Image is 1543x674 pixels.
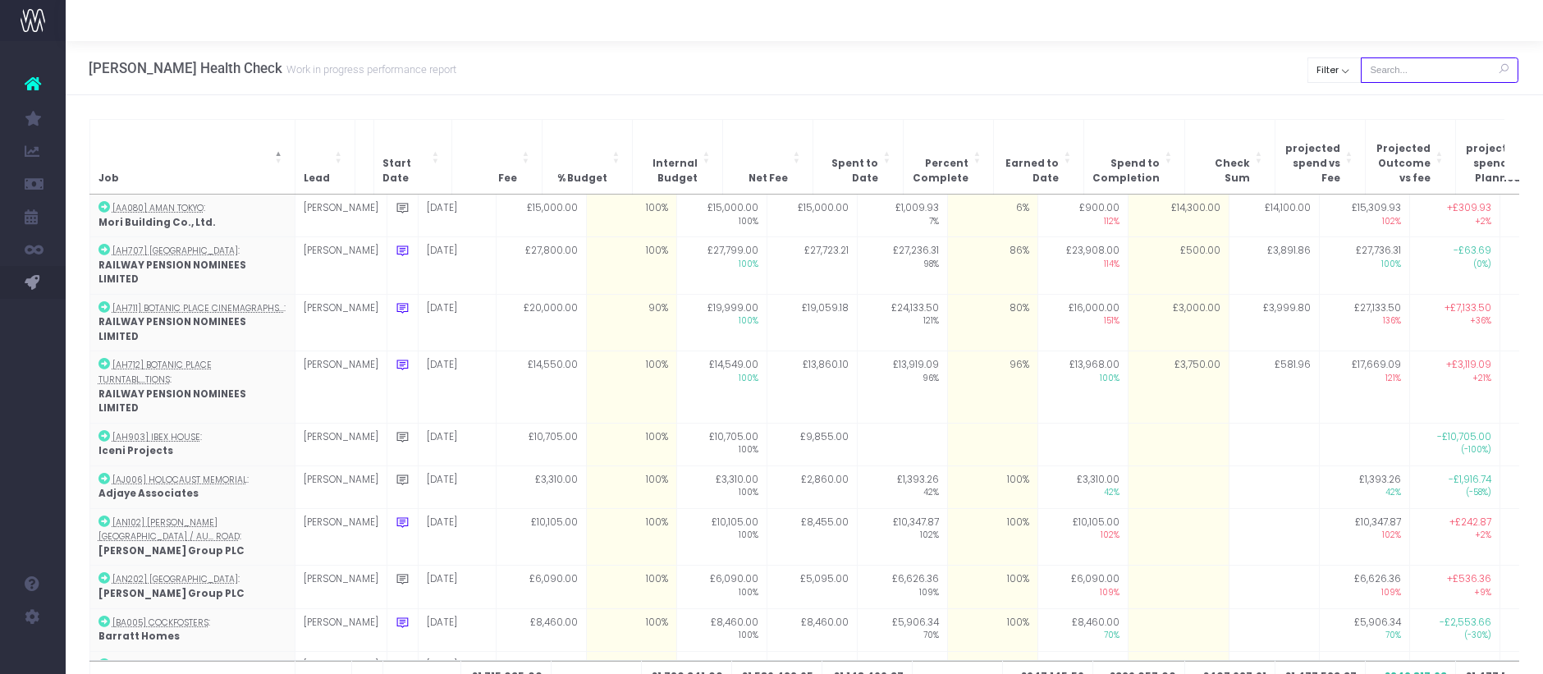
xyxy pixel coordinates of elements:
td: [DATE] [418,351,496,423]
input: Search... [1361,57,1518,83]
td: 96% [947,351,1037,423]
td: £27,800.00 [496,237,586,295]
span: Spent to Date [822,157,878,186]
span: 100% [685,216,758,228]
span: Internal Budget [641,157,698,186]
td: : [89,508,295,566]
td: £500.00 [1128,237,1229,295]
td: [PERSON_NAME] [295,195,387,237]
span: Start Date [382,157,427,186]
span: 70% [1328,630,1401,642]
span: +36% [1418,315,1491,328]
span: Spend to Completion [1092,157,1160,186]
td: 100% [586,465,676,508]
th: Check Sum: Activate to sort: Activate to sort [1184,119,1275,194]
th: Percent Complete: Activate to sort: Activate to sort [903,119,993,194]
td: £6,626.36 [1319,566,1409,608]
td: 100% [947,465,1037,508]
span: 112% [1046,216,1119,228]
strong: [PERSON_NAME] Group PLC [98,587,245,600]
td: £3,310.00 [1037,465,1128,508]
td: 100% [947,508,1037,566]
td: £8,460.00 [1037,608,1128,651]
span: 121% [1328,373,1401,385]
th: Start Date: Activate to sort: Activate to sort [373,119,451,194]
span: 70% [866,630,939,642]
span: -£10,705.00 [1437,430,1491,445]
th: Earned to Date: Activate to sort: Activate to sort [993,119,1083,194]
span: Check Sum [1193,157,1250,186]
td: £3,000.00 [1128,294,1229,351]
td: £9,855.00 [767,423,857,465]
td: £27,736.31 [1319,237,1409,295]
td: £23,908.00 [1037,237,1128,295]
abbr: [BA005] Cockfosters [112,617,208,629]
span: 42% [866,487,939,499]
strong: RAILWAY PENSION NOMINEES LIMITED [98,259,246,287]
td: : [89,351,295,423]
span: Percent Complete [912,157,968,186]
span: Fee [498,172,517,186]
td: : [89,294,295,351]
td: £13,919.09 [857,351,947,423]
td: [DATE] [418,423,496,465]
span: 100% [685,487,758,499]
button: Filter [1307,57,1362,83]
strong: [PERSON_NAME] Group PLC [98,544,245,557]
span: +£3,579.81 [1444,658,1491,673]
span: Projected Outcome vs fee [1374,142,1431,186]
td: £3,310.00 [496,465,586,508]
span: 109% [1046,587,1119,599]
td: £6,090.00 [1037,566,1128,608]
td: 100% [586,608,676,651]
abbr: [AH707] Botanic Place [112,245,238,257]
td: £8,460.00 [767,608,857,651]
td: £14,300.00 [1128,195,1229,237]
span: projected spend vs Planned [1464,142,1521,186]
td: 100% [586,195,676,237]
td: £5,906.34 [1319,608,1409,651]
td: £6,626.36 [857,566,947,608]
td: £13,860.10 [767,351,857,423]
td: [PERSON_NAME] [295,294,387,351]
td: £3,891.86 [1229,237,1319,295]
td: £14,100.00 [1229,195,1319,237]
span: -£1,916.74 [1449,473,1491,488]
th: Projected Outcome vs fee: Activate to sort: Activate to sort [1365,119,1455,194]
span: (-100%) [1418,444,1491,456]
span: 100% [1046,373,1119,385]
span: 136% [1328,315,1401,328]
abbr: [BB100] 180 Pearl St Images [112,659,258,672]
strong: Adjaye Associates [98,487,199,500]
strong: RAILWAY PENSION NOMINEES LIMITED [98,315,246,343]
td: £14,550.00 [496,351,586,423]
td: 100% [947,608,1037,651]
span: 100% [685,630,758,642]
td: £20,000.00 [496,294,586,351]
td: £6,090.00 [676,566,767,608]
span: 100% [685,530,758,542]
span: -£63.69 [1454,244,1491,259]
abbr: [AN102] Hayes Town Centre / Austin Road [98,516,240,543]
td: £27,799.00 [676,237,767,295]
strong: Mori Building Co., Ltd. [98,216,216,229]
td: 100% [586,566,676,608]
th: Spend to Completion: Activate to sort: Activate to sort [1083,119,1184,194]
td: : [89,237,295,295]
td: £5,095.00 [767,566,857,608]
td: £581.96 [1229,351,1319,423]
strong: Barratt Homes [98,630,180,643]
span: +£3,119.09 [1446,358,1491,373]
span: 114% [1046,259,1119,271]
span: 102% [1046,530,1119,542]
span: 121% [866,315,939,328]
span: Lead [304,172,330,186]
td: [DATE] [418,508,496,566]
span: +21% [1418,373,1491,385]
td: £10,105.00 [496,508,586,566]
td: £1,393.26 [1319,465,1409,508]
th: Lead: Activate to sort: Activate to sort [295,119,355,194]
td: £10,105.00 [676,508,767,566]
span: Net Fee [749,172,788,186]
td: 86% [947,237,1037,295]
